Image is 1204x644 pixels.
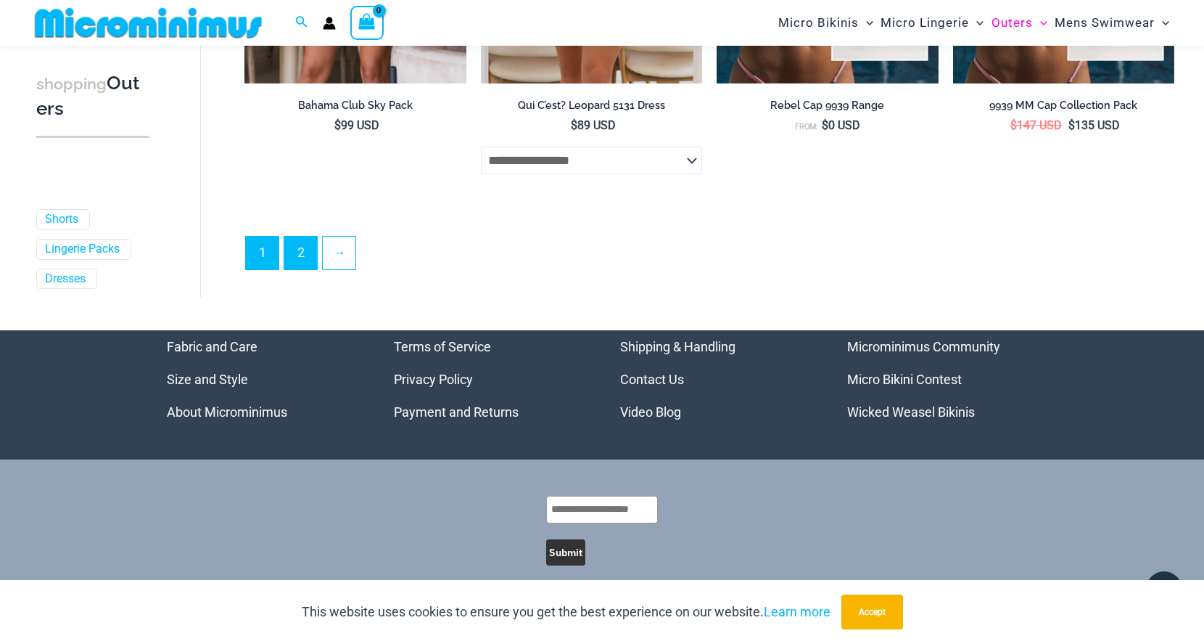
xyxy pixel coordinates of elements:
[334,118,341,132] span: $
[394,339,491,354] a: Terms of Service
[571,118,616,132] bdi: 89 USD
[394,404,519,420] a: Payment and Returns
[45,242,120,257] a: Lingerie Packs
[717,99,939,113] h2: Rebel Cap 9939 Range
[350,6,384,39] a: View Shopping Cart, empty
[571,118,577,132] span: $
[778,4,859,41] span: Micro Bikinis
[546,539,585,566] button: Submit
[717,99,939,118] a: Rebel Cap 9939 Range
[1068,118,1120,132] bdi: 135 USD
[1051,4,1173,41] a: Mens SwimwearMenu ToggleMenu Toggle
[847,330,1038,428] aside: Footer Widget 4
[244,99,466,118] a: Bahama Club Sky Pack
[847,404,975,420] a: Wicked Weasel Bikinis
[953,99,1175,113] h2: 9939 MM Cap Collection Pack
[881,4,969,41] span: Micro Lingerie
[822,118,828,132] span: $
[620,372,684,387] a: Contact Us
[822,118,860,132] bdi: 0 USD
[323,237,355,269] a: →
[859,4,873,41] span: Menu Toggle
[167,372,248,387] a: Size and Style
[795,122,818,131] span: From:
[36,71,149,121] h3: Outers
[969,4,984,41] span: Menu Toggle
[1033,4,1047,41] span: Menu Toggle
[302,601,830,623] p: This website uses cookies to ensure you get the best experience on our website.
[323,17,336,30] a: Account icon link
[620,330,811,428] nav: Menu
[295,14,308,32] a: Search icon link
[394,330,585,428] aside: Footer Widget 2
[847,330,1038,428] nav: Menu
[246,237,279,269] span: Page 1
[29,7,268,39] img: MM SHOP LOGO FLAT
[1010,118,1062,132] bdi: 147 USD
[394,372,473,387] a: Privacy Policy
[167,330,358,428] nav: Menu
[1010,118,1017,132] span: $
[36,75,107,93] span: shopping
[620,404,681,420] a: Video Blog
[847,372,962,387] a: Micro Bikini Contest
[167,404,287,420] a: About Microminimus
[244,99,466,113] h2: Bahama Club Sky Pack
[244,236,1174,278] nav: Product Pagination
[620,330,811,428] aside: Footer Widget 3
[394,330,585,428] nav: Menu
[877,4,987,41] a: Micro LingerieMenu ToggleMenu Toggle
[841,595,903,629] button: Accept
[481,99,703,113] h2: Qui C’est? Leopard 5131 Dress
[334,118,379,132] bdi: 99 USD
[1068,118,1075,132] span: $
[620,339,735,354] a: Shipping & Handling
[1055,4,1155,41] span: Mens Swimwear
[167,330,358,428] aside: Footer Widget 1
[1155,4,1169,41] span: Menu Toggle
[991,4,1033,41] span: Outers
[764,604,830,619] a: Learn more
[988,4,1051,41] a: OutersMenu ToggleMenu Toggle
[45,212,78,227] a: Shorts
[847,339,1000,354] a: Microminimus Community
[772,2,1175,44] nav: Site Navigation
[45,272,86,287] a: Dresses
[775,4,877,41] a: Micro BikinisMenu ToggleMenu Toggle
[481,99,703,118] a: Qui C’est? Leopard 5131 Dress
[953,99,1175,118] a: 9939 MM Cap Collection Pack
[167,339,257,354] a: Fabric and Care
[284,237,317,269] a: Page 2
